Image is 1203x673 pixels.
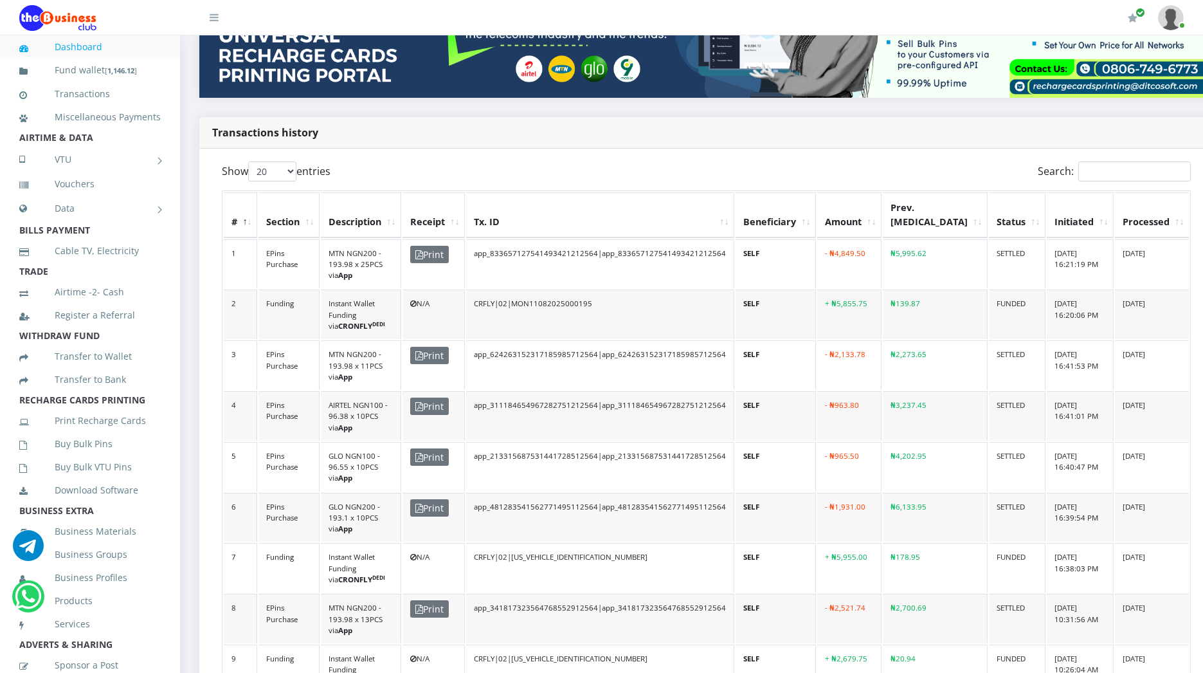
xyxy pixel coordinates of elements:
[989,340,1045,390] td: SETTLED
[338,321,385,331] b: CRONFLY
[338,372,352,382] b: App
[19,102,161,132] a: Miscellaneous Payments
[19,586,161,616] a: Products
[989,239,1045,289] td: SETTLED
[466,192,734,237] th: Tx. ID: activate to sort column ascending
[1115,290,1189,339] td: [DATE]
[466,594,734,643] td: app_341817323564768552912564|app_341817323564768552912564
[19,517,161,546] a: Business Materials
[883,192,988,237] th: Prev. Bal: activate to sort column ascending
[258,239,320,289] td: EPins Purchase
[883,290,988,339] td: ₦139.87
[817,543,882,593] td: + ₦5,955.00
[321,239,401,289] td: MTN NGN200 - 193.98 x 25PCS via
[736,290,816,339] td: SELF
[989,594,1045,643] td: SETTLED
[224,391,257,441] td: 4
[321,192,401,237] th: Description: activate to sort column ascending
[466,290,734,339] td: CRFLY|02|MON11082025000195
[224,192,257,237] th: #: activate to sort column descending
[19,300,161,330] a: Register a Referral
[736,594,816,643] td: SELF
[1135,8,1145,17] span: Renew/Upgrade Subscription
[1115,340,1189,390] td: [DATE]
[19,143,161,176] a: VTU
[19,406,161,436] a: Print Recharge Cards
[1115,192,1189,237] th: Processed: activate to sort column ascending
[410,499,449,517] span: Print
[338,473,352,483] b: App
[338,625,352,635] b: App
[258,442,320,492] td: EPins Purchase
[224,239,257,289] td: 1
[258,391,320,441] td: EPins Purchase
[1047,290,1114,339] td: [DATE] 16:20:06 PM
[224,543,257,593] td: 7
[1115,391,1189,441] td: [DATE]
[883,340,988,390] td: ₦2,273.65
[817,290,882,339] td: + ₦5,855.75
[817,493,882,542] td: - ₦1,931.00
[817,239,882,289] td: - ₦4,849.50
[19,277,161,307] a: Airtime -2- Cash
[258,493,320,542] td: EPins Purchase
[1047,391,1114,441] td: [DATE] 16:41:01 PM
[989,543,1045,593] td: FUNDED
[817,391,882,441] td: - ₦963.80
[403,543,465,593] td: N/A
[19,55,161,86] a: Fund wallet[1,146.12]
[212,125,318,140] strong: Transactions history
[19,169,161,199] a: Vouchers
[1115,442,1189,492] td: [DATE]
[466,493,734,542] td: app_481283541562771495112564|app_481283541562771495112564
[248,161,296,181] select: Showentries
[466,340,734,390] td: app_624263152317185985712564|app_624263152317185985712564
[1047,543,1114,593] td: [DATE] 16:38:03 PM
[410,600,449,618] span: Print
[222,161,330,181] label: Show entries
[466,442,734,492] td: app_213315687531441728512564|app_213315687531441728512564
[338,524,352,533] b: App
[321,391,401,441] td: AIRTEL NGN100 - 96.38 x 10PCS via
[883,239,988,289] td: ₦5,995.62
[410,347,449,364] span: Print
[258,340,320,390] td: EPins Purchase
[1128,13,1137,23] i: Renew/Upgrade Subscription
[19,429,161,459] a: Buy Bulk Pins
[1115,543,1189,593] td: [DATE]
[1078,161,1191,181] input: Search:
[1047,340,1114,390] td: [DATE] 16:41:53 PM
[1047,239,1114,289] td: [DATE] 16:21:19 PM
[883,594,988,643] td: ₦2,700.69
[883,543,988,593] td: ₦178.95
[338,575,385,584] b: CRONFLY
[410,398,449,415] span: Print
[107,66,134,75] b: 1,146.12
[258,594,320,643] td: EPins Purchase
[19,342,161,371] a: Transfer to Wallet
[224,442,257,492] td: 5
[403,290,465,339] td: N/A
[817,340,882,390] td: - ₦2,133.78
[19,5,96,31] img: Logo
[1047,442,1114,492] td: [DATE] 16:40:47 PM
[736,391,816,441] td: SELF
[1158,5,1184,30] img: User
[817,594,882,643] td: - ₦2,521.74
[1115,493,1189,542] td: [DATE]
[736,239,816,289] td: SELF
[403,192,465,237] th: Receipt: activate to sort column ascending
[321,442,401,492] td: GLO NGN100 - 96.55 x 10PCS via
[989,391,1045,441] td: SETTLED
[19,236,161,266] a: Cable TV, Electricity
[19,540,161,569] a: Business Groups
[258,543,320,593] td: Funding
[736,493,816,542] td: SELF
[1115,239,1189,289] td: [DATE]
[736,340,816,390] td: SELF
[321,340,401,390] td: MTN NGN200 - 193.98 x 11PCS via
[1047,493,1114,542] td: [DATE] 16:39:54 PM
[1047,192,1114,237] th: Initiated: activate to sort column ascending
[19,563,161,593] a: Business Profiles
[321,290,401,339] td: Instant Wallet Funding via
